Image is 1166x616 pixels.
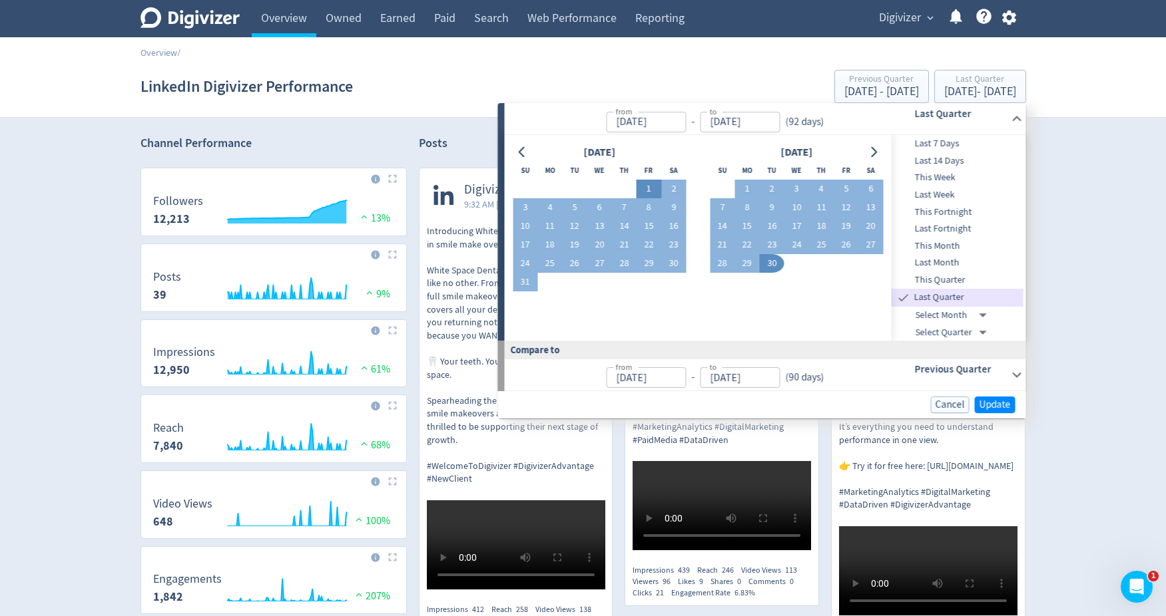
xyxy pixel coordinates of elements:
[892,254,1023,271] div: Last Month
[352,589,390,603] span: 207%
[587,254,612,273] button: 27
[637,180,661,198] button: 1
[809,198,834,217] button: 11
[858,180,883,198] button: 6
[874,7,937,29] button: Digivizer
[358,363,371,373] img: positive-performance.svg
[858,217,883,235] button: 20
[656,587,664,598] span: 21
[513,198,537,217] button: 3
[734,254,759,273] button: 29
[892,170,1023,185] span: This Week
[562,235,587,254] button: 19
[734,180,759,198] button: 1
[834,235,858,254] button: 26
[760,217,784,235] button: 16
[834,198,858,217] button: 12
[931,396,970,413] button: Cancel
[892,239,1023,253] span: This Month
[513,217,537,235] button: 10
[633,576,678,587] div: Viewers
[892,135,1023,341] nav: presets
[892,273,1023,287] span: This Quarter
[892,289,1023,307] div: Last Quarter
[892,222,1023,236] span: Last Fortnight
[388,250,397,259] img: Placeholder
[892,220,1023,237] div: Last Fortnight
[678,576,711,587] div: Likes
[741,565,804,576] div: Video Views
[427,604,491,615] div: Impressions
[892,154,1023,168] span: Last 14 Days
[537,217,562,235] button: 11
[844,86,919,98] div: [DATE] - [DATE]
[633,565,697,576] div: Impressions
[686,114,700,130] div: -
[358,212,371,222] img: positive-performance.svg
[562,254,587,273] button: 26
[892,237,1023,255] div: This Month
[358,438,371,448] img: positive-performance.svg
[153,438,183,454] strong: 7,840
[809,161,834,180] th: Thursday
[513,254,537,273] button: 24
[809,217,834,235] button: 18
[924,12,936,24] span: expand_more
[612,198,637,217] button: 7
[513,161,537,180] th: Sunday
[153,496,212,512] dt: Video Views
[612,217,637,235] button: 14
[419,135,447,156] h2: Posts
[975,396,1016,413] button: Update
[734,217,759,235] button: 15
[944,86,1016,98] div: [DATE] - [DATE]
[858,235,883,254] button: 27
[388,401,397,410] img: Placeholder
[914,361,1006,377] h6: Previous Quarter
[858,198,883,217] button: 13
[153,362,190,378] strong: 12,950
[980,400,1011,410] span: Update
[864,143,883,162] button: Go to next month
[625,168,818,554] a: Digivizer9:35 AM [DATE] AESTNo more guessing what ads are working. With [PERSON_NAME]’s Paid Medi...
[844,75,919,86] div: Previous Quarter
[944,75,1016,86] div: Last Quarter
[505,103,1026,135] div: from-to(92 days)Last Quarter
[587,217,612,235] button: 13
[710,161,734,180] th: Sunday
[671,587,762,599] div: Engagement Rate
[784,235,809,254] button: 24
[710,235,734,254] button: 21
[637,161,661,180] th: Friday
[615,361,632,373] label: from
[579,144,619,162] div: [DATE]
[587,161,612,180] th: Wednesday
[537,198,562,217] button: 4
[776,144,816,162] div: [DATE]
[153,287,166,303] strong: 39
[388,326,397,335] img: Placeholder
[784,180,809,198] button: 3
[535,604,599,615] div: Video Views
[892,205,1023,220] span: This Fortnight
[562,198,587,217] button: 5
[505,359,1026,391] div: from-to(90 days)Previous Quarter
[809,235,834,254] button: 25
[699,576,703,587] span: 9
[472,604,484,615] span: 412
[146,573,401,608] svg: Engagements 1,842
[834,180,858,198] button: 5
[146,195,401,230] svg: Followers 12,213
[734,587,755,598] span: 6.83%
[352,589,366,599] img: positive-performance.svg
[661,235,686,254] button: 23
[612,254,637,273] button: 28
[678,565,690,575] span: 439
[141,135,407,152] h2: Channel Performance
[352,514,390,528] span: 100%
[153,571,222,587] dt: Engagements
[780,114,829,130] div: ( 92 days )
[722,565,734,575] span: 246
[734,198,759,217] button: 8
[537,254,562,273] button: 25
